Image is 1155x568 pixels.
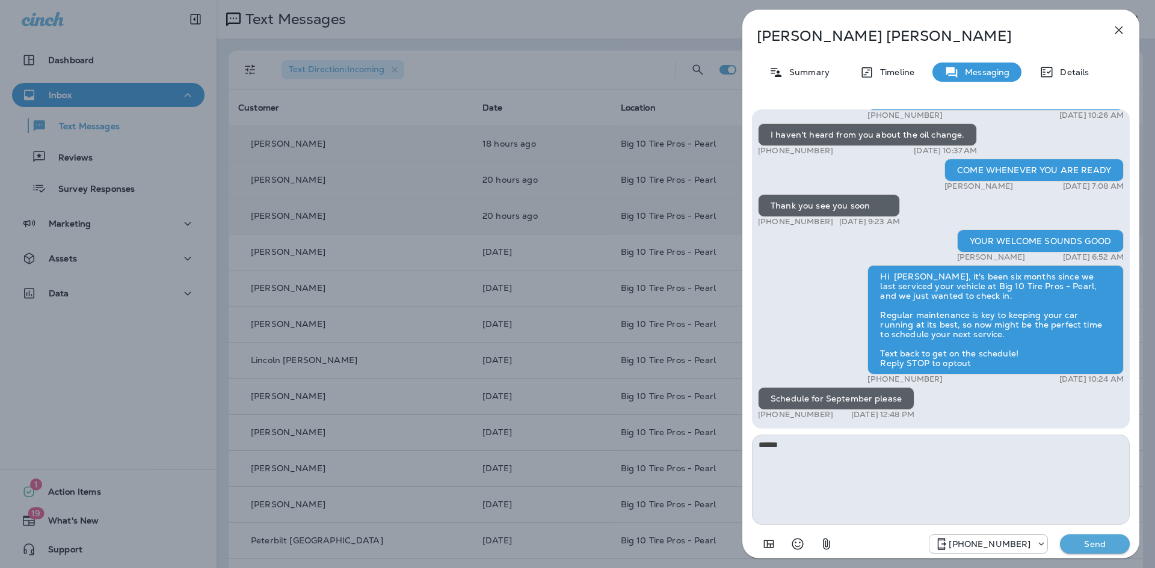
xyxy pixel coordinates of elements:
div: Hi [PERSON_NAME], it's been six months since we last serviced your vehicle at Big 10 Tire Pros - ... [867,265,1124,374]
div: COME WHENEVER YOU ARE READY [944,159,1124,182]
p: [DATE] 10:26 AM [1059,111,1124,120]
p: [DATE] 9:23 AM [839,217,900,227]
p: [PHONE_NUMBER] [758,217,833,227]
p: [PERSON_NAME] [PERSON_NAME] [757,28,1085,44]
div: YOUR WELCOME SOUNDS GOOD [957,230,1124,252]
p: [DATE] 10:24 AM [1059,374,1124,384]
p: [PHONE_NUMBER] [949,539,1030,549]
p: Timeline [874,67,914,77]
p: [PHONE_NUMBER] [758,146,833,156]
p: [PHONE_NUMBER] [758,410,833,420]
div: I haven't heard from you about the oil change. [758,123,977,146]
p: [PHONE_NUMBER] [867,374,943,384]
div: Schedule for September please [758,387,914,410]
div: +1 (601) 647-4599 [929,537,1047,551]
p: Messaging [959,67,1009,77]
p: [PERSON_NAME] [957,252,1026,262]
p: Summary [783,67,830,77]
div: Thank you see you soon [758,194,900,217]
p: [DATE] 7:08 AM [1063,182,1124,191]
p: [DATE] 10:37 AM [914,146,977,156]
button: Add in a premade template [757,532,781,556]
button: Send [1060,534,1130,554]
p: [PHONE_NUMBER] [867,111,943,120]
button: Select an emoji [786,532,810,556]
p: [DATE] 6:52 AM [1063,252,1124,262]
p: Details [1054,67,1089,77]
p: Send [1070,539,1120,549]
p: [PERSON_NAME] [944,182,1013,191]
p: [DATE] 12:48 PM [851,410,914,420]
